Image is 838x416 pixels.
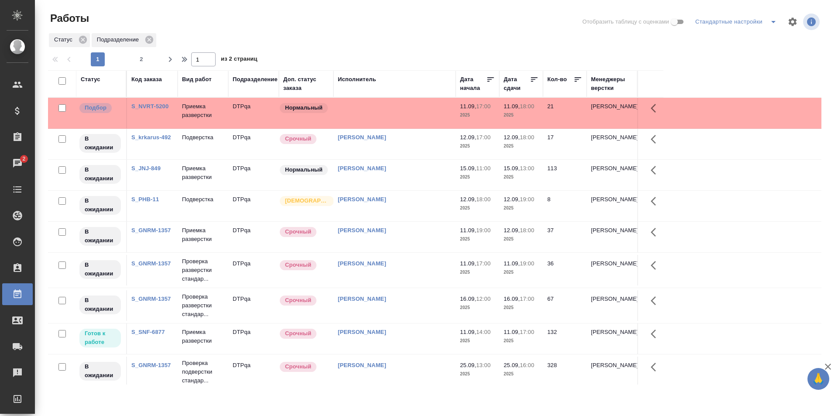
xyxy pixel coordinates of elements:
a: S_GNRM-1357 [131,227,171,234]
button: Здесь прячутся важные кнопки [646,191,666,212]
p: [PERSON_NAME] [591,226,633,235]
p: Срочный [285,227,311,236]
td: 8 [543,191,587,221]
p: Приемка разверстки [182,226,224,244]
div: Исполнитель [338,75,376,84]
span: Настроить таблицу [782,11,803,32]
button: Здесь прячутся важные кнопки [646,357,666,378]
div: Исполнитель назначен, приступать к работе пока рано [79,164,122,185]
p: 11.09, [460,260,476,267]
p: Нормальный [285,165,323,174]
p: 13:00 [520,165,534,172]
p: 11.09, [504,260,520,267]
p: 19:00 [476,227,491,234]
p: 19:00 [520,196,534,203]
p: Срочный [285,134,311,143]
td: 21 [543,98,587,128]
div: split button [693,15,782,29]
td: DTPqa [228,222,279,252]
p: 2025 [504,370,539,378]
button: Здесь прячутся важные кнопки [646,98,666,119]
span: Посмотреть информацию [803,14,821,30]
a: S_PHB-11 [131,196,159,203]
p: [PERSON_NAME] [591,195,633,204]
p: 12.09, [460,196,476,203]
button: Здесь прячутся важные кнопки [646,255,666,276]
p: В ожидании [85,261,116,278]
p: 19:00 [520,260,534,267]
p: 17:00 [476,103,491,110]
p: 2025 [504,173,539,182]
td: DTPqa [228,290,279,321]
p: 16.09, [460,296,476,302]
p: 15.09, [504,165,520,172]
a: S_NVRT-5200 [131,103,168,110]
p: Подбор [85,103,106,112]
button: Здесь прячутся важные кнопки [646,222,666,243]
div: Исполнитель назначен, приступать к работе пока рано [79,259,122,280]
td: DTPqa [228,98,279,128]
p: Проверка подверстки стандар... [182,359,224,385]
p: 12.09, [460,134,476,141]
button: 🙏 [807,368,829,390]
p: 17:00 [520,296,534,302]
p: 12:00 [476,296,491,302]
p: 11.09, [460,227,476,234]
td: 67 [543,290,587,321]
span: Работы [48,11,89,25]
p: Готов к работе [85,329,116,347]
td: 132 [543,323,587,354]
button: Здесь прячутся важные кнопки [646,323,666,344]
div: Вид работ [182,75,212,84]
div: Подразделение [233,75,278,84]
p: Подразделение [97,35,142,44]
p: В ожидании [85,134,116,152]
td: DTPqa [228,160,279,190]
p: Приемка разверстки [182,164,224,182]
p: Подверстка [182,133,224,142]
p: 2025 [504,303,539,312]
p: Срочный [285,261,311,269]
div: Код заказа [131,75,162,84]
p: 17:00 [476,260,491,267]
p: 18:00 [520,227,534,234]
p: 2025 [504,337,539,345]
p: [PERSON_NAME] [591,102,633,111]
button: Здесь прячутся важные кнопки [646,129,666,150]
p: В ожидании [85,362,116,380]
p: Срочный [285,362,311,371]
p: [PERSON_NAME] [591,361,633,370]
p: 2025 [504,142,539,151]
p: 17:00 [476,134,491,141]
td: DTPqa [228,323,279,354]
div: Исполнитель назначен, приступать к работе пока рано [79,295,122,315]
p: 2025 [460,204,495,213]
a: [PERSON_NAME] [338,165,386,172]
p: 18:00 [476,196,491,203]
p: [PERSON_NAME] [591,133,633,142]
a: [PERSON_NAME] [338,362,386,368]
p: 2025 [460,370,495,378]
a: S_JNJ-849 [131,165,161,172]
td: DTPqa [228,357,279,387]
p: 2025 [504,111,539,120]
div: Подразделение [92,33,156,47]
td: DTPqa [228,129,279,159]
button: 2 [134,52,148,66]
p: 14:00 [476,329,491,335]
a: [PERSON_NAME] [338,260,386,267]
p: 11:00 [476,165,491,172]
p: 16:00 [520,362,534,368]
p: 2025 [460,303,495,312]
td: 17 [543,129,587,159]
span: 🙏 [811,370,826,388]
p: 25.09, [504,362,520,368]
a: 2 [2,152,33,174]
p: 11.09, [504,103,520,110]
p: 13:00 [476,362,491,368]
div: Исполнитель назначен, приступать к работе пока рано [79,361,122,382]
div: Статус [81,75,100,84]
td: 328 [543,357,587,387]
span: 2 [134,55,148,64]
p: [PERSON_NAME] [591,295,633,303]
